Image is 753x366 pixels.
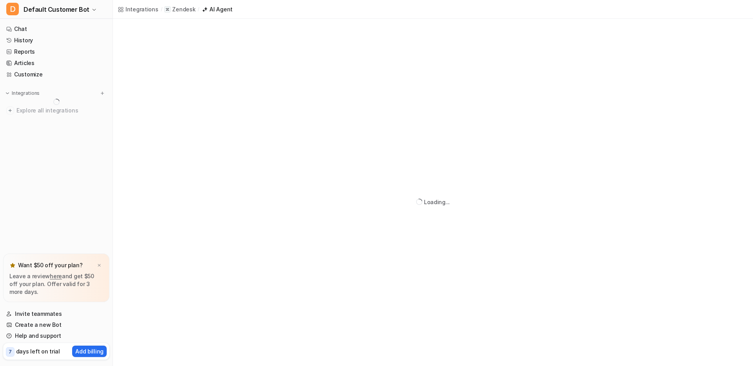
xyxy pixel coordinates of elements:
p: Add billing [75,347,104,355]
span: D [6,3,19,15]
p: Leave a review and get $50 off your plan. Offer valid for 3 more days. [9,272,103,296]
p: Zendesk [172,5,195,13]
a: AI Agent [202,5,233,13]
span: / [198,6,199,13]
a: Reports [3,46,109,57]
img: expand menu [5,91,10,96]
p: Want $50 off your plan? [18,261,83,269]
a: Customize [3,69,109,80]
img: x [97,263,102,268]
a: here [50,273,62,279]
p: 7 [9,348,12,355]
img: menu_add.svg [100,91,105,96]
div: AI Agent [209,5,233,13]
div: Loading... [424,198,450,206]
a: Zendesk [164,5,195,13]
span: / [161,6,162,13]
a: Articles [3,58,109,69]
button: Add billing [72,346,107,357]
div: Integrations [125,5,158,13]
img: explore all integrations [6,107,14,114]
a: Integrations [118,5,158,13]
a: Explore all integrations [3,105,109,116]
p: Integrations [12,90,40,96]
p: days left on trial [16,347,60,355]
a: Create a new Bot [3,319,109,330]
a: Chat [3,24,109,34]
img: star [9,262,16,268]
a: Help and support [3,330,109,341]
span: Default Customer Bot [24,4,89,15]
a: History [3,35,109,46]
a: Invite teammates [3,308,109,319]
span: Explore all integrations [16,104,106,117]
button: Integrations [3,89,42,97]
